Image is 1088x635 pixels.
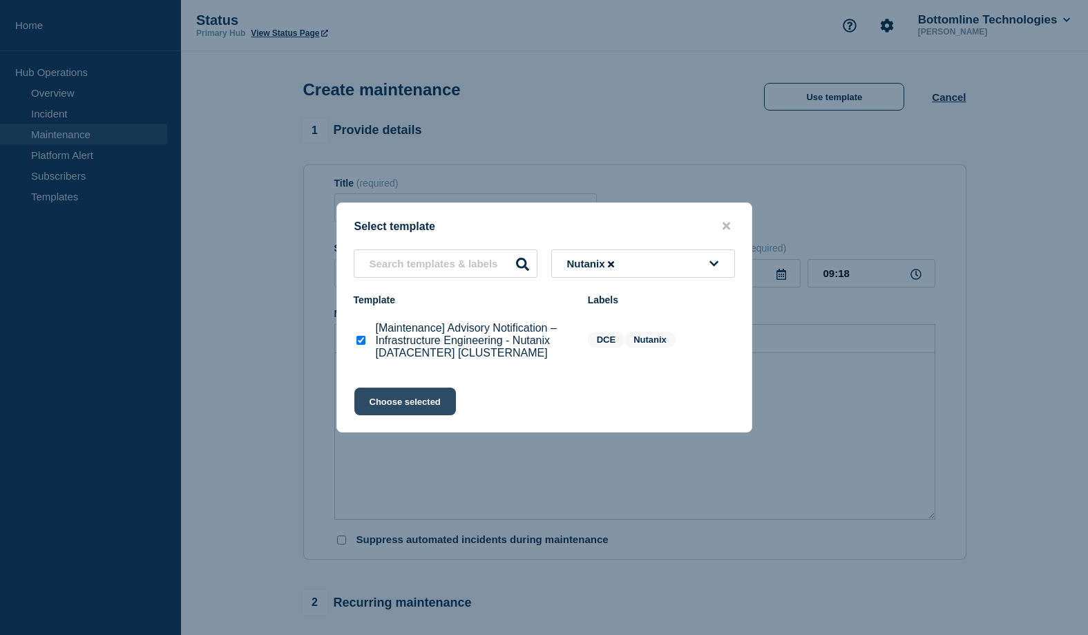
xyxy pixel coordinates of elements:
[354,249,537,278] input: Search templates & labels
[354,388,456,415] button: Choose selected
[588,294,735,305] div: Labels
[376,322,574,359] p: [Maintenance] Advisory Notification – Infrastructure Engineering - Nutanix [DATACENTER] [CLUSTERN...
[718,220,734,233] button: close button
[624,332,676,348] span: Nutanix
[356,336,365,345] input: [Maintenance] Advisory Notification – Infrastructure Engineering - Nutanix [DATACENTER] [CLUSTERN...
[354,294,574,305] div: Template
[551,249,735,278] button: Nutanix
[337,220,752,233] div: Select template
[588,332,624,348] span: DCE
[567,258,617,269] span: Nutanix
